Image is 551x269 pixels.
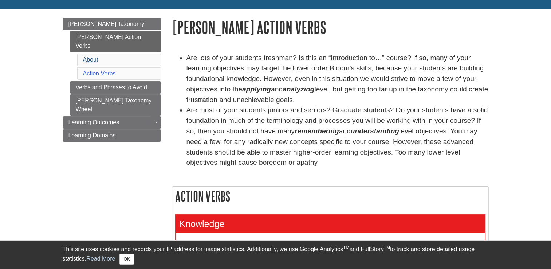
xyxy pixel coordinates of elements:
div: Guide Page Menu [63,18,161,142]
a: Learning Outcomes [63,116,161,129]
sup: TM [384,245,390,250]
button: Close [119,254,134,265]
em: remembering [295,127,339,135]
div: This site uses cookies and records your IP address for usage statistics. Additionally, we use Goo... [63,245,489,265]
a: [PERSON_NAME] Taxonomy Wheel [70,94,161,116]
span: [PERSON_NAME] Taxonomy [68,21,145,27]
a: Read More [86,256,115,262]
span: Learning Outcomes [68,119,119,125]
h2: Action Verbs [172,187,488,206]
sup: TM [343,245,349,250]
em: understanding [351,127,399,135]
a: [PERSON_NAME] Action Verbs [70,31,161,52]
h3: Knowledge [176,215,485,233]
a: Learning Domains [63,129,161,142]
a: Action Verbs [83,70,116,77]
li: Are lots of your students freshman? Is this an “Introduction to…” course? If so, many of your lea... [186,53,489,105]
a: [PERSON_NAME] Taxonomy [63,18,161,30]
h1: [PERSON_NAME] Action Verbs [172,18,489,36]
a: Verbs and Phrases to Avoid [70,81,161,94]
li: Are most of your students juniors and seniors? Graduate students? Do your students have a solid f... [186,105,489,168]
strong: applying [242,85,271,93]
span: Learning Domains [68,132,116,139]
a: About [83,56,98,63]
strong: analyzing [283,85,314,93]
